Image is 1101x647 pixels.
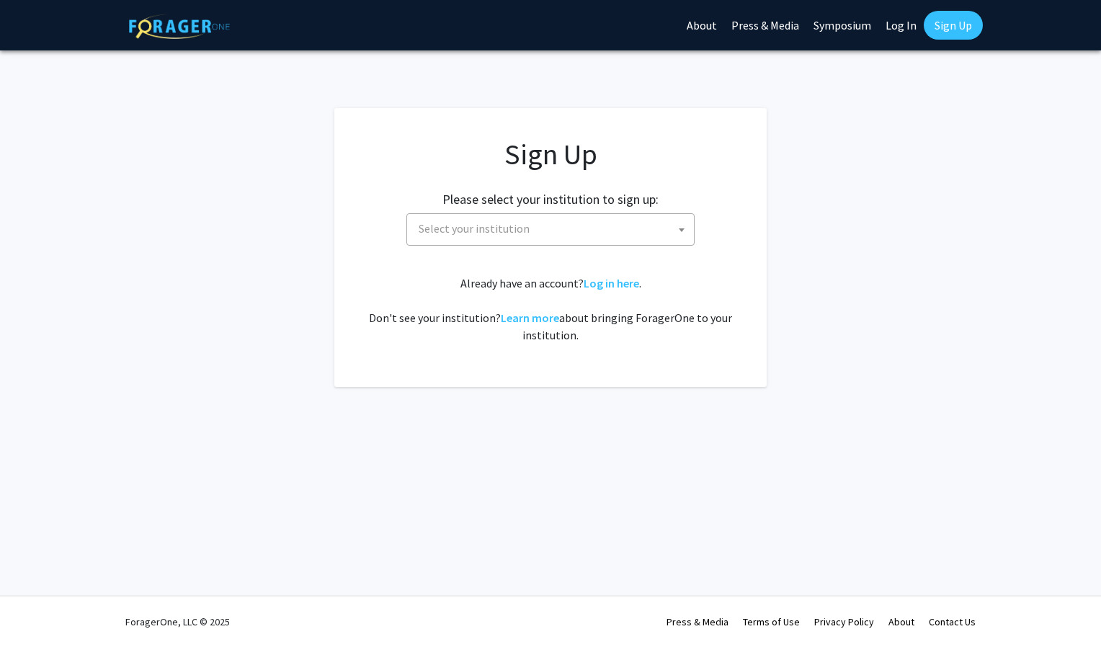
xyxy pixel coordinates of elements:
[129,14,230,39] img: ForagerOne Logo
[814,615,874,628] a: Privacy Policy
[363,137,738,171] h1: Sign Up
[363,275,738,344] div: Already have an account? . Don't see your institution? about bringing ForagerOne to your institut...
[743,615,800,628] a: Terms of Use
[406,213,695,246] span: Select your institution
[501,311,559,325] a: Learn more about bringing ForagerOne to your institution
[667,615,728,628] a: Press & Media
[413,214,694,244] span: Select your institution
[924,11,983,40] a: Sign Up
[584,276,639,290] a: Log in here
[929,615,976,628] a: Contact Us
[442,192,659,208] h2: Please select your institution to sign up:
[125,597,230,647] div: ForagerOne, LLC © 2025
[419,221,530,236] span: Select your institution
[888,615,914,628] a: About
